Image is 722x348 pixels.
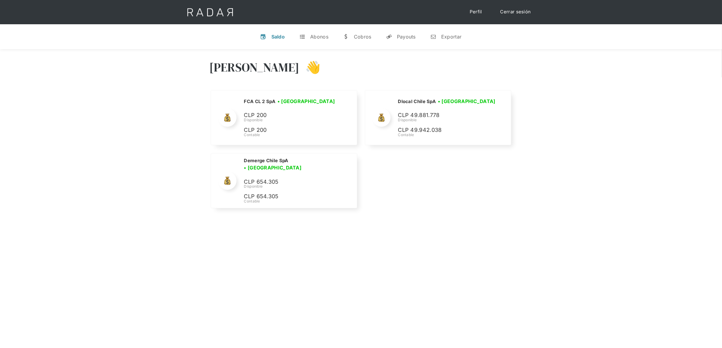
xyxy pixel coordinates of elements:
[438,98,495,105] h3: • [GEOGRAPHIC_DATA]
[244,184,349,189] div: Disponible
[210,60,300,75] h3: [PERSON_NAME]
[299,34,305,40] div: t
[244,117,337,123] div: Disponible
[398,126,489,135] p: CLP 49.942.038
[260,34,267,40] div: v
[398,99,436,105] h2: Dlocal Chile SpA
[244,164,301,171] h3: • [GEOGRAPHIC_DATA]
[271,34,285,40] div: Saldo
[310,34,328,40] div: Abonos
[244,178,335,186] p: CLP 654.305
[398,111,489,120] p: CLP 49.881.778
[398,132,497,138] div: Contable
[494,6,537,18] a: Cerrar sesión
[277,98,335,105] h3: • [GEOGRAPHIC_DATA]
[299,60,321,75] h3: 👋
[244,111,335,120] p: CLP 200
[398,117,497,123] div: Disponible
[464,6,488,18] a: Perfil
[441,34,462,40] div: Exportar
[343,34,349,40] div: w
[244,199,349,204] div: Contable
[244,132,337,138] div: Contable
[386,34,392,40] div: y
[354,34,371,40] div: Cobros
[397,34,416,40] div: Payouts
[244,99,275,105] h2: FCA CL 2 SpA
[244,192,335,201] p: CLP 654.305
[244,126,335,135] p: CLP 200
[244,158,288,164] h2: Demerge Chile SpA
[430,34,436,40] div: n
